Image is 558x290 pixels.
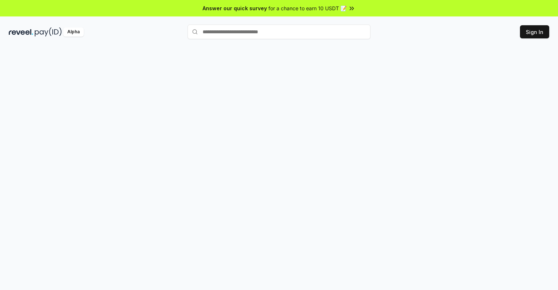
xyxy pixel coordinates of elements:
[520,25,549,38] button: Sign In
[9,27,33,37] img: reveel_dark
[203,4,267,12] span: Answer our quick survey
[268,4,347,12] span: for a chance to earn 10 USDT 📝
[63,27,84,37] div: Alpha
[35,27,62,37] img: pay_id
